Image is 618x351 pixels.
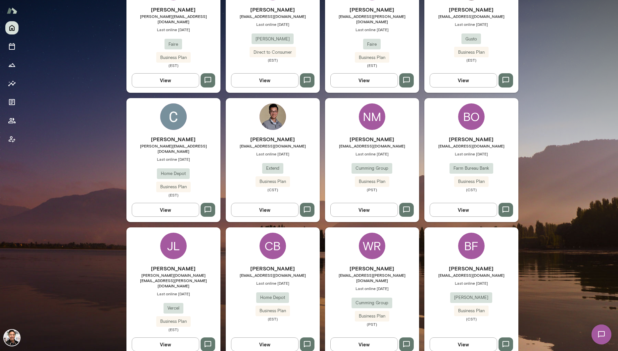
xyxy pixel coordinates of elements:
[325,6,419,14] h6: [PERSON_NAME]
[450,294,492,301] span: [PERSON_NAME]
[424,151,518,156] span: Last online [DATE]
[226,272,320,278] span: [EMAIL_ADDRESS][DOMAIN_NAME]
[355,54,389,61] span: Business Plan
[355,313,389,320] span: Business Plan
[126,14,220,24] span: [PERSON_NAME][EMAIL_ADDRESS][DOMAIN_NAME]
[325,187,419,192] span: (PST)
[226,280,320,286] span: Last online [DATE]
[126,192,220,198] span: (EST)
[454,178,489,185] span: Business Plan
[126,156,220,162] span: Last online [DATE]
[132,203,199,217] button: View
[424,143,518,148] span: [EMAIL_ADDRESS][DOMAIN_NAME]
[450,165,493,172] span: Farm Bureau Bank
[424,187,518,192] span: (CST)
[7,4,17,17] img: Mento
[355,178,389,185] span: Business Plan
[325,272,419,283] span: [EMAIL_ADDRESS][PERSON_NAME][DOMAIN_NAME]
[330,73,398,87] button: View
[250,49,296,56] span: Direct to Consumer
[226,143,320,148] span: [EMAIL_ADDRESS][DOMAIN_NAME]
[126,264,220,272] h6: [PERSON_NAME]
[325,286,419,291] span: Last online [DATE]
[226,6,320,14] h6: [PERSON_NAME]
[262,165,283,172] span: Extend
[126,6,220,14] h6: [PERSON_NAME]
[256,178,290,185] span: Business Plan
[256,308,290,314] span: Business Plan
[252,36,294,42] span: [PERSON_NAME]
[325,27,419,32] span: Last online [DATE]
[424,14,518,19] span: [EMAIL_ADDRESS][DOMAIN_NAME]
[5,95,19,109] button: Documents
[160,233,187,259] div: JL
[226,14,320,19] span: [EMAIL_ADDRESS][DOMAIN_NAME]
[352,165,392,172] span: Cumming Group
[226,316,320,322] span: (EST)
[325,151,419,156] span: Last online [DATE]
[231,73,299,87] button: View
[126,135,220,143] h6: [PERSON_NAME]
[5,21,19,34] button: Home
[165,41,182,48] span: Faire
[359,233,385,259] div: WR
[226,57,320,63] span: (EST)
[424,280,518,286] span: Last online [DATE]
[424,22,518,27] span: Last online [DATE]
[454,49,489,56] span: Business Plan
[352,300,392,306] span: Cumming Group
[126,272,220,288] span: [PERSON_NAME][DOMAIN_NAME][EMAIL_ADDRESS][PERSON_NAME][DOMAIN_NAME]
[325,322,419,327] span: (PST)
[458,103,485,130] div: BO
[5,114,19,127] button: Members
[126,327,220,332] span: (EST)
[363,41,381,48] span: Faire
[157,170,190,177] span: Home Depot
[5,40,19,53] button: Sessions
[325,143,419,148] span: [EMAIL_ADDRESS][DOMAIN_NAME]
[231,203,299,217] button: View
[5,133,19,146] button: Client app
[156,184,191,190] span: Business Plan
[260,103,286,130] img: Chun Yung
[132,73,199,87] button: View
[226,187,320,192] span: (CST)
[126,291,220,296] span: Last online [DATE]
[461,36,481,42] span: Gusto
[4,330,20,346] img: Albert Villarde
[424,316,518,322] span: (CST)
[325,63,419,68] span: (EST)
[5,58,19,72] button: Growth Plan
[5,77,19,90] button: Insights
[359,103,385,130] div: NM
[325,264,419,272] h6: [PERSON_NAME]
[325,135,419,143] h6: [PERSON_NAME]
[164,305,183,312] span: Vercel
[424,135,518,143] h6: [PERSON_NAME]
[226,22,320,27] span: Last online [DATE]
[454,308,489,314] span: Business Plan
[424,6,518,14] h6: [PERSON_NAME]
[126,27,220,32] span: Last online [DATE]
[256,294,289,301] span: Home Depot
[424,264,518,272] h6: [PERSON_NAME]
[430,203,497,217] button: View
[226,151,320,156] span: Last online [DATE]
[226,264,320,272] h6: [PERSON_NAME]
[424,272,518,278] span: [EMAIL_ADDRESS][DOMAIN_NAME]
[126,63,220,68] span: (EST)
[126,143,220,154] span: [PERSON_NAME][EMAIL_ADDRESS][DOMAIN_NAME]
[156,54,191,61] span: Business Plan
[160,103,187,130] img: Cecil Payne
[458,233,485,259] div: BF
[260,233,286,259] div: CB
[156,318,191,325] span: Business Plan
[430,73,497,87] button: View
[226,135,320,143] h6: [PERSON_NAME]
[325,14,419,24] span: [EMAIL_ADDRESS][PERSON_NAME][DOMAIN_NAME]
[424,57,518,63] span: (EST)
[330,203,398,217] button: View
